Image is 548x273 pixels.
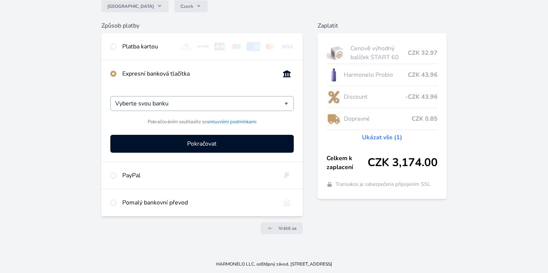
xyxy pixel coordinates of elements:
span: Vrátit se [278,225,297,231]
span: Czech [180,3,193,9]
span: Pokračováním souhlasíte se [148,118,256,126]
span: CZK 0.85 [412,114,438,123]
span: Transakce je zabezpečena připojením SSL [336,181,431,188]
img: onlineBanking_CZ.svg [280,69,294,78]
img: discount-lo.png [327,88,341,106]
h6: Zaplatit [318,21,447,30]
a: smluvními podmínkami [207,118,256,125]
img: jcb.svg [213,42,227,51]
img: mc.svg [263,42,277,51]
span: Celkem k zaplacení [327,154,368,172]
img: paypal.svg [280,171,294,180]
img: discover.svg [196,42,210,51]
span: Discount [344,92,406,101]
button: Pokračovat [110,135,294,153]
a: Ukázat vše (1) [362,133,402,142]
a: Vrátit se [261,222,303,234]
button: [GEOGRAPHIC_DATA] [101,0,169,12]
div: Expresní banková tlačítka [122,69,274,78]
img: visa.svg [280,42,294,51]
div: Vyberte svou banku [110,96,294,111]
span: CZK 43.96 [408,70,438,79]
div: Platba kartou [122,42,174,51]
span: CZK 32.97 [408,48,438,57]
div: PayPal [122,171,274,180]
img: CLEAN_PROBIO_se_stinem_x-lo.jpg [327,66,341,84]
img: diners.svg [179,42,193,51]
div: Pomalý bankovní převod [122,198,274,207]
span: Cenově výhodný balíček START 60 [350,44,408,62]
span: CZK 3,174.00 [368,156,438,169]
img: amex.svg [246,42,260,51]
span: [GEOGRAPHIC_DATA] [107,3,154,9]
img: delivery-lo.png [327,109,341,128]
button: Czech [174,0,208,12]
span: Pokračovat [187,139,217,148]
span: Dopravné [344,114,412,123]
h6: Způsob platby [101,21,303,30]
span: -CZK 43.96 [405,92,438,101]
img: maestro.svg [230,42,243,51]
span: Harmonelo Probio [344,70,408,79]
img: start.jpg [327,44,348,62]
img: bankTransfer_IBAN.svg [280,198,294,207]
input: Hledat... [115,99,284,108]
